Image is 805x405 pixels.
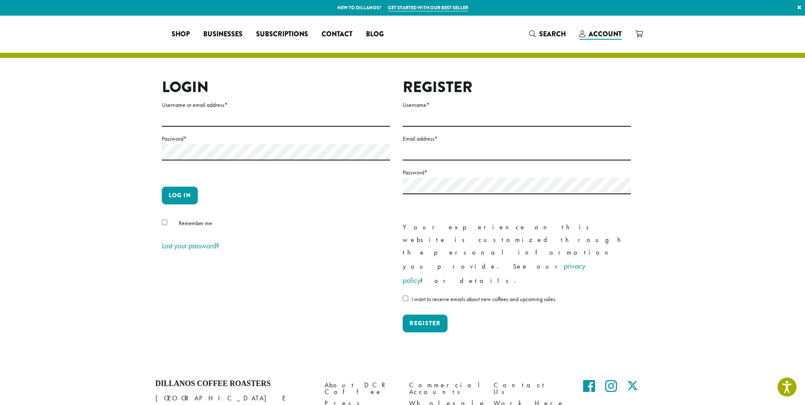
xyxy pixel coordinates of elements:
a: Contact Us [494,379,565,397]
span: Shop [172,29,190,40]
a: About DCR Coffee [325,379,396,397]
span: Remember me [179,219,212,227]
span: Search [539,29,566,39]
button: Log in [162,187,198,204]
label: Username [403,100,631,110]
a: Get started with our best seller [388,4,468,11]
label: Password [162,133,390,144]
label: Username or email address [162,100,390,110]
span: Businesses [203,29,243,40]
h2: Register [403,78,631,96]
input: I want to receive emails about new coffees and upcoming sales. [403,296,408,301]
a: Lost your password? [162,241,219,250]
h2: Login [162,78,390,96]
span: Subscriptions [256,29,308,40]
a: Commercial Accounts [409,379,481,397]
label: Email address [403,133,631,144]
button: Register [403,315,448,332]
span: Account [589,29,622,39]
span: Contact [322,29,352,40]
span: I want to receive emails about new coffees and upcoming sales. [412,295,557,303]
h4: Dillanos Coffee Roasters [156,379,312,389]
a: Shop [165,27,196,41]
a: Search [522,27,573,41]
span: Blog [366,29,384,40]
a: privacy policy [403,261,585,285]
p: Your experience on this website is customized through the personal information you provide. See o... [403,221,631,288]
label: Password [403,167,631,178]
